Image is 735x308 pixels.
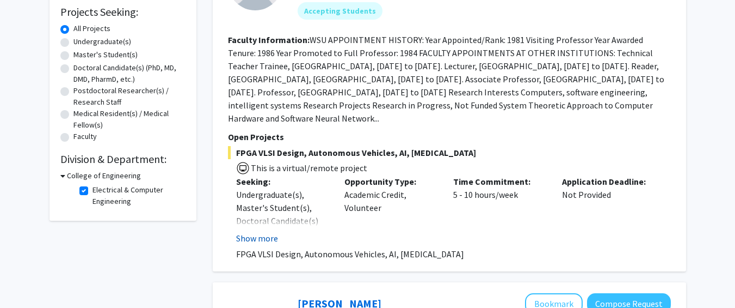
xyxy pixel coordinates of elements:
label: Medical Resident(s) / Medical Fellow(s) [73,108,186,131]
p: Time Commitment: [453,175,546,188]
iframe: Chat [8,259,46,300]
p: Seeking: [236,175,329,188]
h2: Projects Seeking: [60,5,186,19]
span: FPGA VLSI Design, Autonomous Vehicles, AI, [MEDICAL_DATA] [228,146,671,159]
label: Undergraduate(s) [73,36,131,47]
label: Faculty [73,131,97,142]
button: Show more [236,232,278,245]
p: Application Deadline: [562,175,654,188]
div: Not Provided [554,175,663,245]
p: Open Projects [228,130,671,143]
mat-chip: Accepting Students [298,2,382,20]
span: This is a virtual/remote project [250,162,367,173]
label: Postdoctoral Researcher(s) / Research Staff [73,85,186,108]
div: 5 - 10 hours/week [445,175,554,245]
label: Electrical & Computer Engineering [92,184,183,207]
fg-read-more: WSU APPOINTMENT HISTORY: Year Appointed/Rank: 1981 Visiting Professor Year Awarded Tenure: 1986 Y... [228,34,664,124]
div: Academic Credit, Volunteer [336,175,445,245]
b: Faculty Information: [228,34,310,45]
label: Doctoral Candidate(s) (PhD, MD, DMD, PharmD, etc.) [73,62,186,85]
label: Master's Student(s) [73,49,138,61]
p: Opportunity Type: [344,175,437,188]
label: All Projects [73,23,110,34]
p: FPGA VLSI Design, Autonomous Vehicles, AI, [MEDICAL_DATA] [236,247,671,261]
h3: College of Engineering [67,170,141,182]
h2: Division & Department: [60,153,186,166]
